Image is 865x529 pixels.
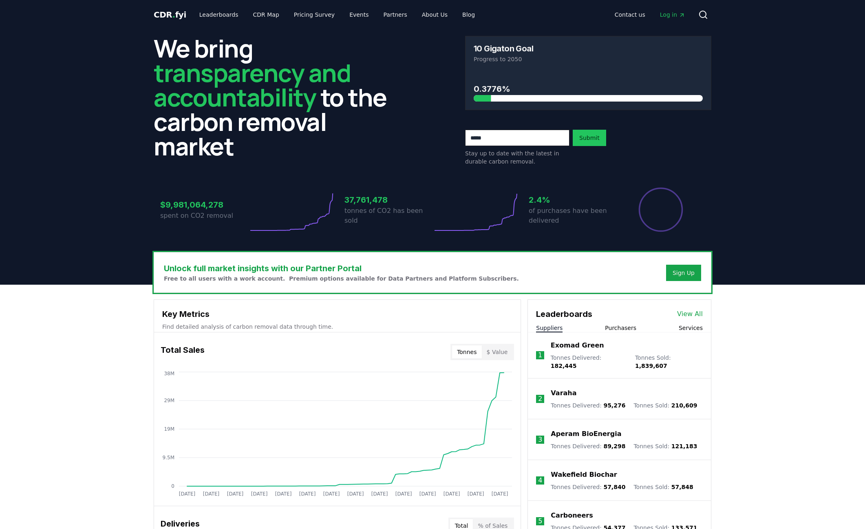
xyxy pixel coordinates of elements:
button: Submit [573,130,606,146]
tspan: [DATE] [444,491,460,497]
tspan: [DATE] [395,491,412,497]
a: Partners [377,7,414,22]
nav: Main [608,7,692,22]
h3: 37,761,478 [344,194,432,206]
a: Carboneers [551,511,593,520]
a: Contact us [608,7,652,22]
nav: Main [193,7,481,22]
h3: 10 Gigaton Goal [474,44,533,53]
span: 57,840 [603,484,625,490]
tspan: 29M [164,398,174,403]
div: Percentage of sales delivered [638,187,684,232]
span: transparency and accountability [154,56,351,114]
a: CDR.fyi [154,9,186,20]
p: 1 [538,350,542,360]
tspan: [DATE] [419,491,436,497]
a: Pricing Survey [287,7,341,22]
span: 182,445 [551,363,577,369]
p: spent on CO2 removal [160,211,248,221]
a: Wakefield Biochar [551,470,617,480]
button: Services [679,324,703,332]
h3: 2.4% [529,194,617,206]
tspan: [DATE] [299,491,316,497]
p: Free to all users with a work account. Premium options available for Data Partners and Platform S... [164,274,519,283]
p: 4 [538,476,542,485]
tspan: [DATE] [468,491,484,497]
p: Tonnes Sold : [633,483,693,491]
h2: We bring to the carbon removal market [154,36,400,158]
span: . [172,10,175,20]
span: 57,848 [671,484,693,490]
tspan: 19M [164,426,174,432]
span: 121,183 [671,443,697,449]
button: Sign Up [666,265,701,281]
tspan: [DATE] [492,491,508,497]
button: $ Value [482,345,513,359]
a: About Us [415,7,454,22]
a: View All [677,309,703,319]
a: Varaha [551,388,576,398]
a: Leaderboards [193,7,245,22]
p: Tonnes Sold : [633,401,697,409]
p: Tonnes Sold : [635,354,703,370]
p: Tonnes Delivered : [551,401,625,409]
a: Blog [456,7,481,22]
p: tonnes of CO2 has been sold [344,206,432,226]
a: Exomad Green [551,341,604,350]
a: Log in [653,7,692,22]
h3: 0.3776% [474,83,703,95]
tspan: [DATE] [203,491,220,497]
p: Tonnes Delivered : [551,483,625,491]
tspan: 0 [171,483,174,489]
button: Suppliers [536,324,563,332]
a: CDR Map [247,7,286,22]
p: Progress to 2050 [474,55,703,63]
a: Events [343,7,375,22]
p: Stay up to date with the latest in durable carbon removal. [465,149,569,166]
span: 89,298 [603,443,625,449]
span: 1,839,607 [635,363,667,369]
button: Tonnes [452,345,481,359]
span: CDR fyi [154,10,186,20]
p: Tonnes Delivered : [551,354,627,370]
p: 2 [538,394,542,404]
p: of purchases have been delivered [529,206,617,226]
tspan: [DATE] [323,491,340,497]
a: Sign Up [673,269,695,277]
h3: Total Sales [161,344,205,360]
h3: Unlock full market insights with our Partner Portal [164,262,519,274]
p: 5 [538,516,542,526]
p: Tonnes Sold : [633,442,697,450]
tspan: [DATE] [275,491,292,497]
tspan: [DATE] [251,491,268,497]
h3: Key Metrics [162,308,512,320]
p: Find detailed analysis of carbon removal data through time. [162,323,512,331]
span: Log in [660,11,685,19]
tspan: [DATE] [347,491,364,497]
tspan: [DATE] [227,491,244,497]
p: 3 [538,435,542,445]
tspan: 38M [164,371,174,376]
p: Tonnes Delivered : [551,442,625,450]
h3: Leaderboards [536,308,592,320]
span: 210,609 [671,402,697,409]
tspan: 9.5M [163,455,174,460]
a: Aperam BioEnergia [551,429,621,439]
h3: $9,981,064,278 [160,199,248,211]
button: Purchasers [605,324,636,332]
tspan: [DATE] [371,491,388,497]
span: 95,276 [603,402,625,409]
tspan: [DATE] [179,491,196,497]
